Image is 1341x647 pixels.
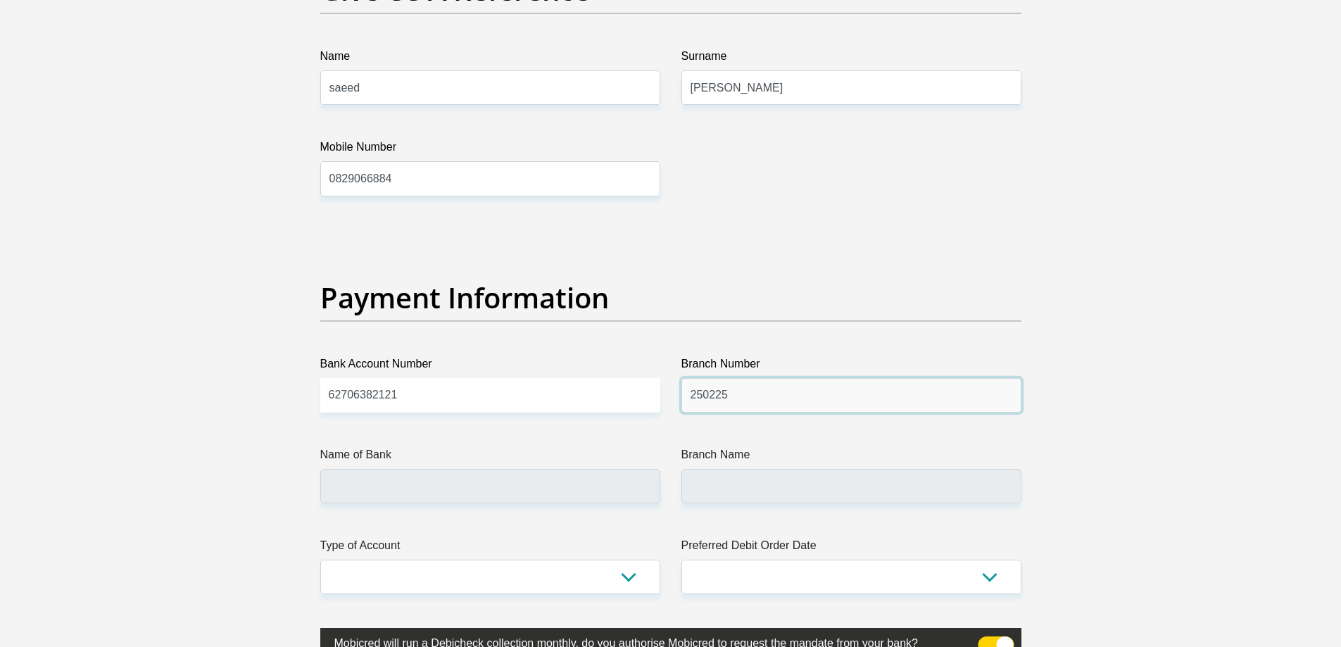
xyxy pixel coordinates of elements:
[320,446,660,469] label: Name of Bank
[320,469,660,503] input: Name of Bank
[681,537,1021,560] label: Preferred Debit Order Date
[320,70,660,105] input: Name
[320,161,660,196] input: Mobile Number
[320,356,660,378] label: Bank Account Number
[681,356,1021,378] label: Branch Number
[320,48,660,70] label: Name
[320,139,660,161] label: Mobile Number
[320,281,1021,315] h2: Payment Information
[320,378,660,413] input: Bank Account Number
[681,469,1021,503] input: Branch Name
[681,378,1021,413] input: Branch Number
[681,446,1021,469] label: Branch Name
[681,70,1021,105] input: Surname
[320,537,660,560] label: Type of Account
[681,48,1021,70] label: Surname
